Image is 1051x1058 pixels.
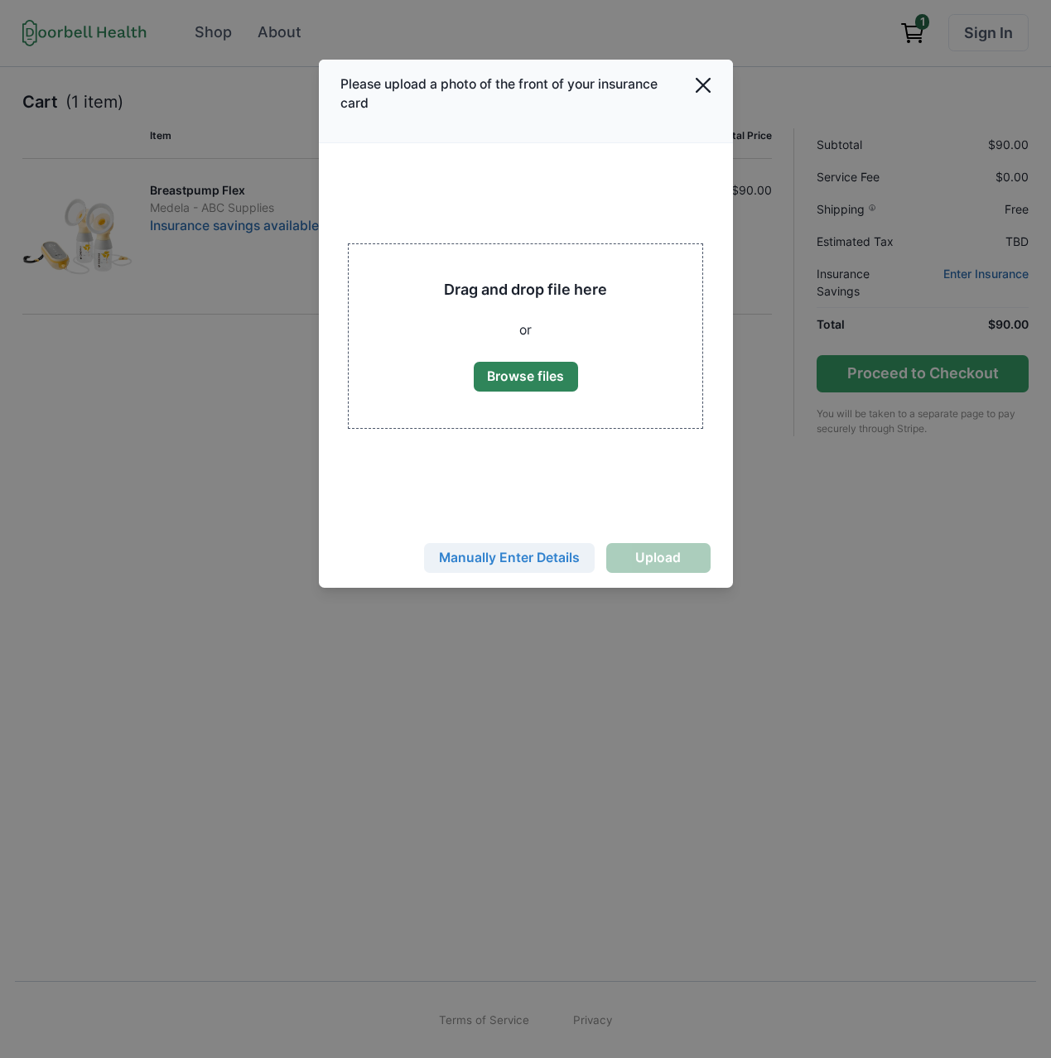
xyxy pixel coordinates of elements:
h2: Drag and drop file here [444,281,607,299]
button: Close [684,67,721,104]
p: or [519,320,532,340]
button: Manually Enter Details [424,543,595,573]
header: Please upload a photo of the front of your insurance card [319,60,733,144]
button: Browse files [474,362,578,392]
button: Upload [606,543,711,573]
